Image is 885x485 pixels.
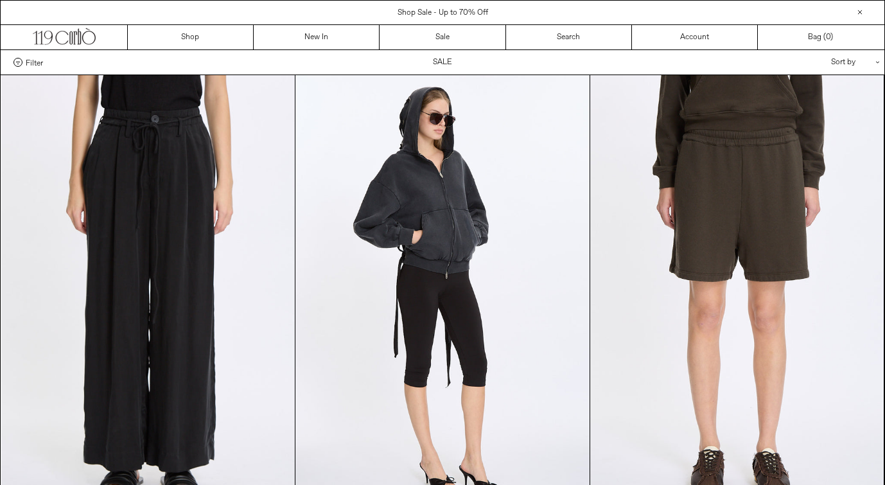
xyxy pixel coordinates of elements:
div: Sort by [756,50,872,75]
span: Filter [26,58,43,67]
a: Bag () [758,25,884,49]
span: 0 [826,32,830,42]
a: New In [254,25,380,49]
a: Search [506,25,632,49]
a: Shop [128,25,254,49]
span: ) [826,31,833,43]
a: Sale [380,25,505,49]
a: Account [632,25,758,49]
a: Shop Sale - Up to 70% Off [398,8,488,18]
